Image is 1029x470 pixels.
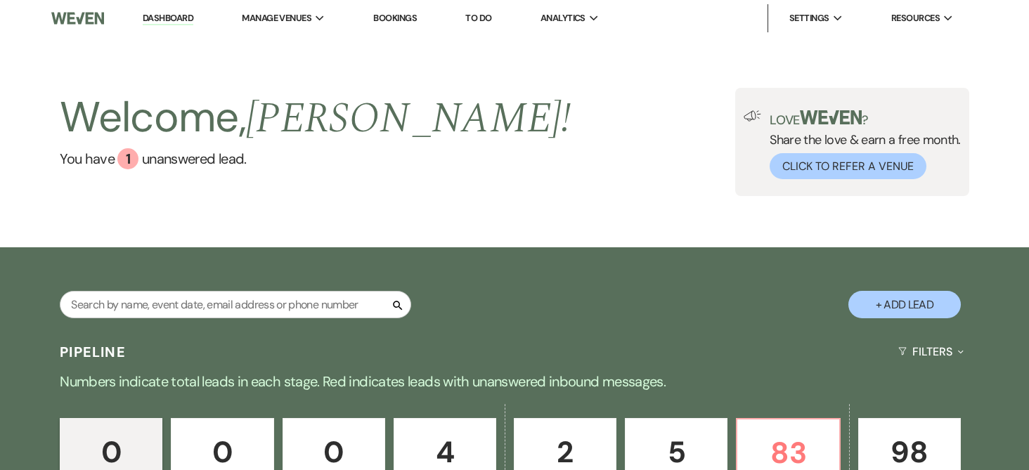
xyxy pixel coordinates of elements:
h3: Pipeline [60,342,126,362]
a: Bookings [373,12,417,24]
a: Dashboard [143,12,193,25]
button: Filters [893,333,969,370]
img: loud-speaker-illustration.svg [744,110,761,122]
span: [PERSON_NAME] ! [246,86,571,151]
p: Numbers indicate total leads in each stage. Red indicates leads with unanswered inbound messages. [8,370,1021,393]
button: Click to Refer a Venue [770,153,926,179]
h2: Welcome, [60,88,571,148]
img: Weven Logo [51,4,104,33]
img: weven-logo-green.svg [800,110,862,124]
span: Analytics [541,11,585,25]
span: Settings [789,11,829,25]
div: Share the love & earn a free month. [761,110,961,179]
span: Manage Venues [242,11,311,25]
button: + Add Lead [848,291,961,318]
a: To Do [465,12,491,24]
a: You have 1 unanswered lead. [60,148,571,169]
input: Search by name, event date, email address or phone number [60,291,411,318]
span: Resources [891,11,940,25]
div: 1 [117,148,138,169]
p: Love ? [770,110,961,126]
